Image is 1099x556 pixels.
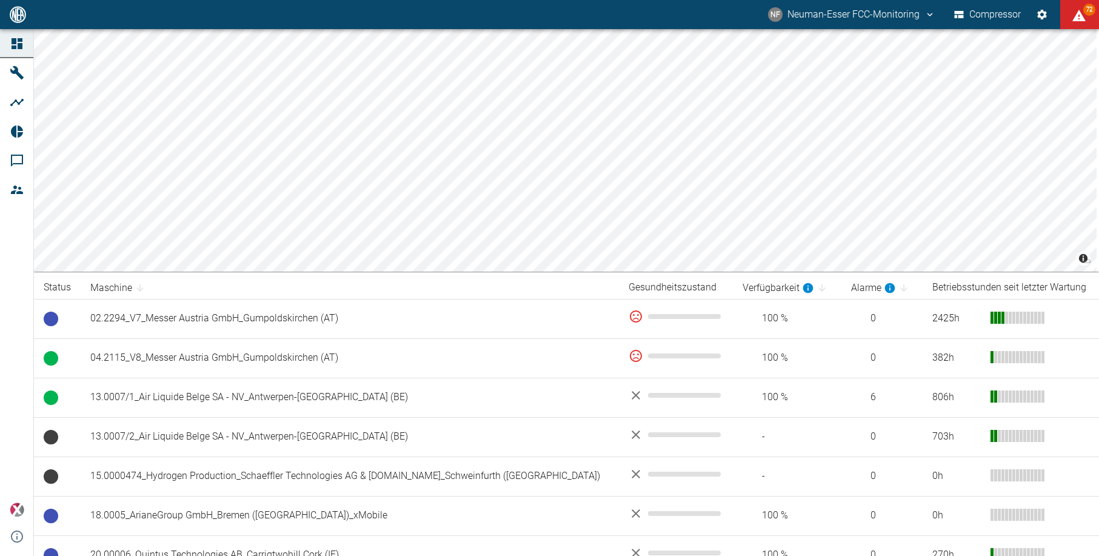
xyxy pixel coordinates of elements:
th: Gesundheitszustand [619,276,732,299]
span: - [743,469,832,483]
div: 0 h [932,509,981,523]
button: Einstellungen [1031,4,1053,25]
span: Betriebsbereit [44,312,58,326]
div: 703 h [932,430,981,444]
td: 04.2115_V8_Messer Austria GmbH_Gumpoldskirchen (AT) [81,338,619,378]
button: Compressor [952,4,1024,25]
span: Keine Daten [44,469,58,484]
div: 806 h [932,390,981,404]
div: No data [629,388,723,403]
span: 72 [1083,4,1095,16]
div: 0 % [629,309,723,324]
span: 100 % [743,509,832,523]
span: 100 % [743,390,832,404]
span: 100 % [743,312,832,326]
span: Betriebsbereit [44,509,58,523]
span: Betrieb [44,390,58,405]
span: 0 [851,430,913,444]
div: No data [629,506,723,521]
span: 100 % [743,351,832,365]
button: fcc-monitoring@neuman-esser.com [766,4,937,25]
img: Xplore Logo [10,503,24,517]
td: 18.0005_ArianeGroup GmbH_Bremen ([GEOGRAPHIC_DATA])_xMobile [81,496,619,535]
div: 0 % [629,349,723,363]
span: 0 [851,351,913,365]
div: 0 h [932,469,981,483]
span: 6 [851,390,913,404]
span: Keine Daten [44,430,58,444]
span: Betrieb [44,351,58,366]
td: 15.0000474_Hydrogen Production_Schaeffler Technologies AG & [DOMAIN_NAME]_Schweinfurth ([GEOGRAPH... [81,457,619,496]
span: 0 [851,469,913,483]
canvas: Map [34,29,1097,272]
div: berechnet für die letzten 7 Tage [743,281,814,295]
span: 0 [851,509,913,523]
td: 02.2294_V7_Messer Austria GmbH_Gumpoldskirchen (AT) [81,299,619,338]
div: No data [629,467,723,481]
span: 0 [851,312,913,326]
th: Betriebsstunden seit letzter Wartung [923,276,1099,299]
td: 13.0007/2_Air Liquide Belge SA - NV_Antwerpen-[GEOGRAPHIC_DATA] (BE) [81,417,619,457]
div: No data [629,427,723,442]
th: Status [34,276,81,299]
div: 2425 h [932,312,981,326]
span: - [743,430,832,444]
img: logo [8,6,27,22]
span: Maschine [90,281,148,295]
td: 13.0007/1_Air Liquide Belge SA - NV_Antwerpen-[GEOGRAPHIC_DATA] (BE) [81,378,619,417]
div: berechnet für die letzten 7 Tage [851,281,896,295]
div: NF [768,7,783,22]
div: 382 h [932,351,981,365]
